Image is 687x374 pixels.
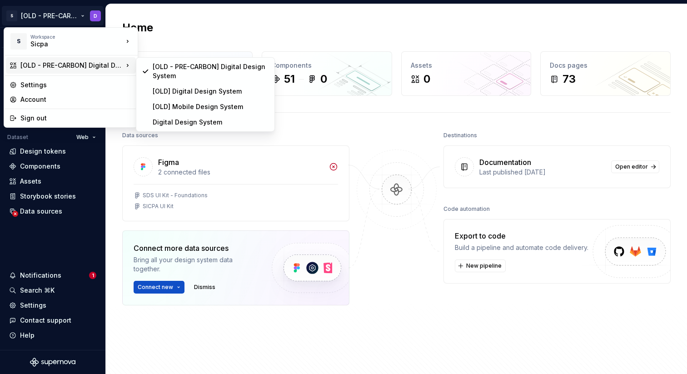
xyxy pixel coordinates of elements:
[30,40,108,49] div: Sicpa
[30,34,123,40] div: Workspace
[20,61,123,70] div: [OLD - PRE-CARBON] Digital Design System
[20,114,132,123] div: Sign out
[153,118,269,127] div: Digital Design System
[20,95,132,104] div: Account
[153,87,269,96] div: [OLD] Digital Design System
[153,62,269,80] div: [OLD - PRE-CARBON] Digital Design System
[20,80,132,90] div: Settings
[10,33,27,50] div: S
[153,102,269,111] div: [OLD] Mobile Design System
